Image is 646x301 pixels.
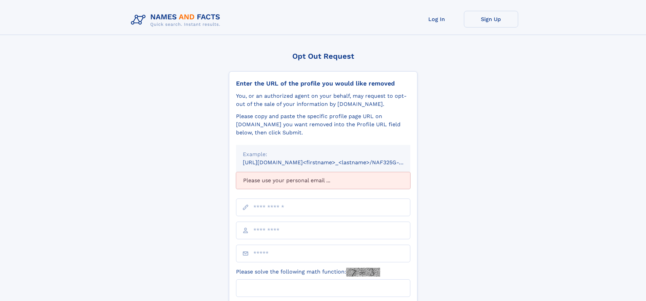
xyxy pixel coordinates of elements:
div: Opt Out Request [229,52,417,60]
small: [URL][DOMAIN_NAME]<firstname>_<lastname>/NAF325G-xxxxxxxx [243,159,423,166]
div: Example: [243,150,404,158]
div: Enter the URL of the profile you would like removed [236,80,410,87]
div: You, or an authorized agent on your behalf, may request to opt-out of the sale of your informatio... [236,92,410,108]
img: Logo Names and Facts [128,11,226,29]
a: Sign Up [464,11,518,27]
label: Please solve the following math function: [236,268,380,277]
div: Please use your personal email ... [236,172,410,189]
a: Log In [410,11,464,27]
div: Please copy and paste the specific profile page URL on [DOMAIN_NAME] you want removed into the Pr... [236,112,410,137]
